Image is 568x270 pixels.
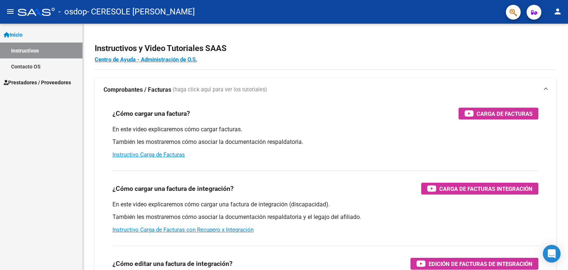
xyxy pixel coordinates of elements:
[112,200,538,209] p: En este video explicaremos cómo cargar una factura de integración (discapacidad).
[439,184,532,193] span: Carga de Facturas Integración
[112,213,538,221] p: También les mostraremos cómo asociar la documentación respaldatoria y el legajo del afiliado.
[410,258,538,270] button: Edición de Facturas de integración
[112,151,185,158] a: Instructivo Carga de Facturas
[553,7,562,16] mat-icon: person
[104,86,171,94] strong: Comprobantes / Facturas
[543,245,561,263] div: Open Intercom Messenger
[112,125,538,134] p: En este video explicaremos cómo cargar facturas.
[95,78,556,102] mat-expansion-panel-header: Comprobantes / Facturas (haga click aquí para ver los tutoriales)
[112,108,190,119] h3: ¿Cómo cargar una factura?
[4,78,71,87] span: Prestadores / Proveedores
[421,183,538,195] button: Carga de Facturas Integración
[4,31,23,39] span: Inicio
[429,259,532,269] span: Edición de Facturas de integración
[112,226,254,233] a: Instructivo Carga de Facturas con Recupero x Integración
[58,4,87,20] span: - osdop
[87,4,195,20] span: - CERESOLE [PERSON_NAME]
[6,7,15,16] mat-icon: menu
[112,138,538,146] p: También les mostraremos cómo asociar la documentación respaldatoria.
[477,109,532,118] span: Carga de Facturas
[459,108,538,119] button: Carga de Facturas
[95,41,556,55] h2: Instructivos y Video Tutoriales SAAS
[173,86,267,94] span: (haga click aquí para ver los tutoriales)
[95,56,197,63] a: Centro de Ayuda - Administración de O.S.
[112,183,234,194] h3: ¿Cómo cargar una factura de integración?
[112,259,233,269] h3: ¿Cómo editar una factura de integración?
